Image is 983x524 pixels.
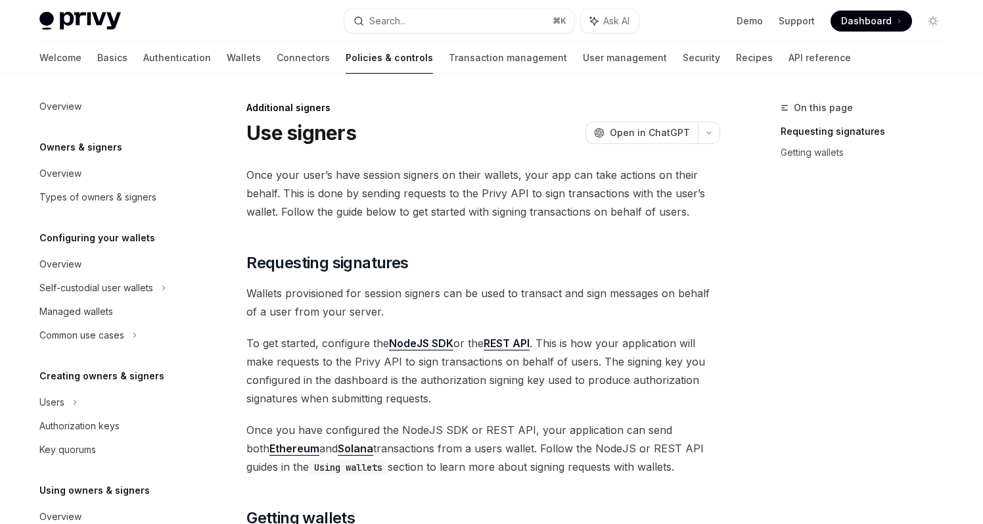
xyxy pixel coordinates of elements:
[39,166,81,181] div: Overview
[338,442,373,456] a: Solana
[794,100,853,116] span: On this page
[779,14,815,28] a: Support
[585,122,698,144] button: Open in ChatGPT
[789,42,851,74] a: API reference
[553,16,566,26] span: ⌘ K
[39,256,81,272] div: Overview
[603,14,629,28] span: Ask AI
[39,483,150,498] h5: Using owners & signers
[29,252,197,276] a: Overview
[29,95,197,118] a: Overview
[246,334,720,408] span: To get started, configure the or the . This is how your application will make requests to the Pri...
[583,42,667,74] a: User management
[39,418,120,434] div: Authorization keys
[246,166,720,221] span: Once your user’s have session signers on their wallets, your app can take actions on their behalf...
[581,9,639,33] button: Ask AI
[277,42,330,74] a: Connectors
[369,13,406,29] div: Search...
[39,368,164,384] h5: Creating owners & signers
[246,252,408,274] span: Requesting signatures
[841,14,892,28] span: Dashboard
[143,42,211,74] a: Authentication
[29,414,197,438] a: Authorization keys
[29,162,197,185] a: Overview
[737,14,763,28] a: Demo
[39,304,113,320] div: Managed wallets
[269,442,319,456] a: Ethereum
[227,42,261,74] a: Wallets
[29,438,197,462] a: Key quorums
[484,337,530,350] a: REST API
[97,42,127,74] a: Basics
[39,394,64,410] div: Users
[39,139,122,155] h5: Owners & signers
[610,126,690,139] span: Open in ChatGPT
[344,9,574,33] button: Search...⌘K
[736,42,773,74] a: Recipes
[39,42,81,74] a: Welcome
[39,189,156,205] div: Types of owners & signers
[246,101,720,114] div: Additional signers
[449,42,567,74] a: Transaction management
[246,121,356,145] h1: Use signers
[309,460,388,475] code: Using wallets
[39,12,121,30] img: light logo
[39,280,153,296] div: Self-custodial user wallets
[831,11,912,32] a: Dashboard
[39,230,155,246] h5: Configuring your wallets
[29,185,197,209] a: Types of owners & signers
[246,421,720,476] span: Once you have configured the NodeJS SDK or REST API, your application can send both and transacti...
[781,142,954,163] a: Getting wallets
[389,337,453,350] a: NodeJS SDK
[781,121,954,142] a: Requesting signatures
[246,284,720,321] span: Wallets provisioned for session signers can be used to transact and sign messages on behalf of a ...
[29,300,197,323] a: Managed wallets
[39,99,81,114] div: Overview
[39,442,96,458] div: Key quorums
[923,11,944,32] button: Toggle dark mode
[346,42,433,74] a: Policies & controls
[39,327,124,343] div: Common use cases
[683,42,720,74] a: Security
